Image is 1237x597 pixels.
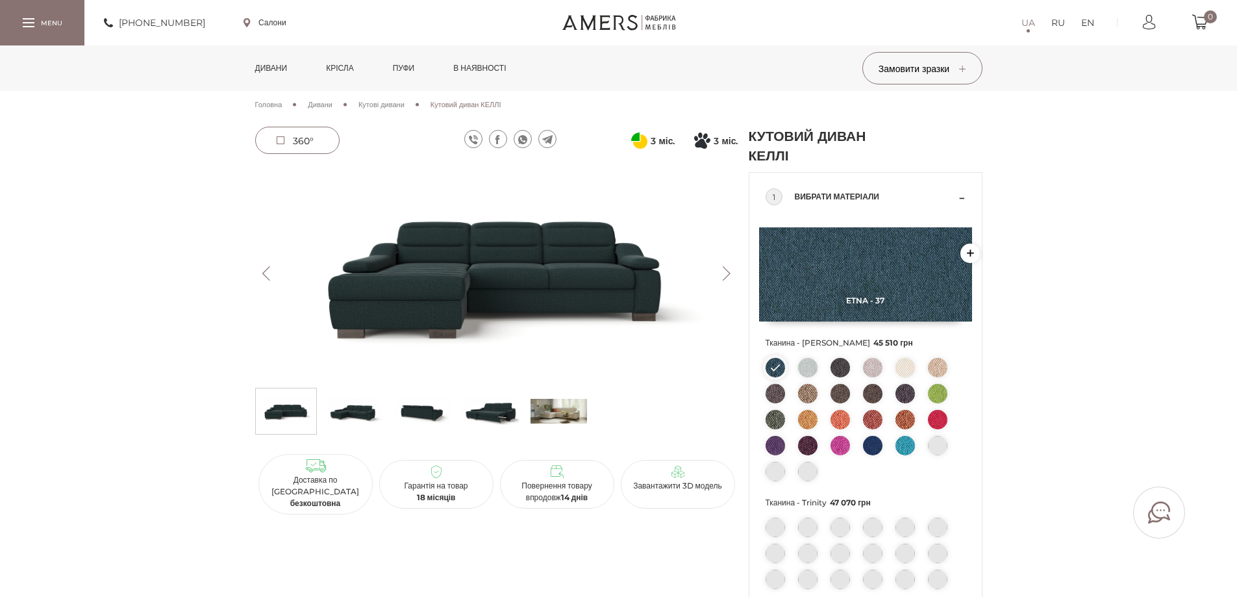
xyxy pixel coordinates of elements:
[417,492,456,502] b: 18 місяців
[514,130,532,148] a: whatsapp
[464,130,482,148] a: viber
[879,63,966,75] span: Замовити зразки
[245,45,297,91] a: Дивани
[489,130,507,148] a: facebook
[1051,15,1065,31] a: RU
[795,189,956,205] span: Вибрати матеріали
[308,99,332,110] a: Дивани
[766,188,782,205] div: 1
[830,498,871,507] span: 47 070 грн
[626,480,730,492] p: Завантажити 3D модель
[383,45,425,91] a: Пуфи
[505,480,609,503] p: Повернення товару впродовж
[394,392,451,431] img: Кутовий диван КЕЛЛІ s-2
[714,133,738,149] span: 3 міс.
[255,99,282,110] a: Головна
[255,100,282,109] span: Головна
[264,474,368,509] p: Доставка по [GEOGRAPHIC_DATA]
[358,99,405,110] a: Кутові дивани
[384,480,488,503] p: Гарантія на товар
[293,135,314,147] span: 360°
[290,498,341,508] b: безкоштовна
[538,130,556,148] a: telegram
[244,17,286,29] a: Салони
[766,335,966,351] span: Тканина - [PERSON_NAME]
[759,227,972,322] img: Etna - 37
[873,338,913,348] span: 45 510 грн
[326,392,382,431] img: Кутовий диван КЕЛЛІ s-1
[104,15,205,31] a: [PHONE_NUMBER]
[358,100,405,109] span: Кутові дивани
[258,392,314,431] img: Кутовий диван КЕЛЛІ s-0
[1204,10,1217,23] span: 0
[561,492,588,502] b: 14 днів
[462,392,519,431] img: Кутовий диван КЕЛЛІ s-3
[531,392,587,431] img: s_
[1081,15,1094,31] a: EN
[694,133,710,149] svg: Покупка частинами від Монобанку
[766,494,966,511] span: Тканина - Trinity
[255,127,340,154] a: 360°
[862,52,982,84] button: Замовити зразки
[749,127,898,166] h1: Кутовий диван КЕЛЛІ
[444,45,516,91] a: в наявності
[631,133,647,149] svg: Оплата частинами від ПриватБанку
[308,100,332,109] span: Дивани
[759,296,972,305] span: Etna - 37
[716,266,738,281] button: Next
[651,133,675,149] span: 3 міс.
[1021,15,1035,31] a: UA
[255,266,278,281] button: Previous
[316,45,363,91] a: Крісла
[255,166,738,381] img: Кутовий диван КЕЛЛІ -0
